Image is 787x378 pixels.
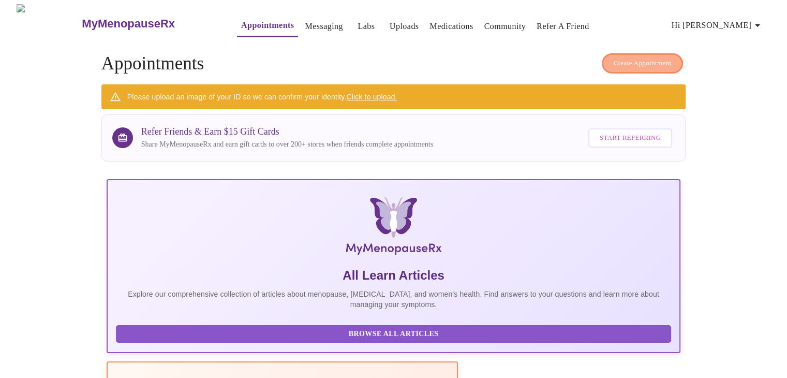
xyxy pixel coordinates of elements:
[390,19,419,34] a: Uploads
[588,128,672,148] button: Start Referring
[116,289,672,310] p: Explore our comprehensive collection of articles about menopause, [MEDICAL_DATA], and women's hea...
[484,19,526,34] a: Community
[101,53,686,74] h4: Appointments
[301,16,347,37] button: Messaging
[429,19,473,34] a: Medications
[17,4,81,43] img: MyMenopauseRx Logo
[480,16,530,37] button: Community
[116,267,672,284] h5: All Learn Articles
[81,6,216,42] a: MyMenopauseRx
[350,16,383,37] button: Labs
[667,15,768,36] button: Hi [PERSON_NAME]
[425,16,477,37] button: Medications
[237,15,298,37] button: Appointments
[586,123,675,153] a: Start Referring
[82,17,175,31] h3: MyMenopauseRx
[116,329,674,338] a: Browse All Articles
[600,132,661,144] span: Start Referring
[141,126,433,137] h3: Refer Friends & Earn $15 Gift Cards
[537,19,589,34] a: Refer a Friend
[532,16,593,37] button: Refer a Friend
[126,328,661,341] span: Browse All Articles
[614,57,672,69] span: Create Appointment
[116,325,672,343] button: Browse All Articles
[346,93,397,101] a: Click to upload.
[241,18,294,33] a: Appointments
[602,53,684,74] button: Create Appointment
[358,19,375,34] a: Labs
[305,19,343,34] a: Messaging
[672,18,764,33] span: Hi [PERSON_NAME]
[202,197,585,259] img: MyMenopauseRx Logo
[127,88,397,106] div: Please upload an image of your ID so we can confirm your identity.
[141,139,433,150] p: Share MyMenopauseRx and earn gift cards to over 200+ stores when friends complete appointments
[385,16,423,37] button: Uploads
